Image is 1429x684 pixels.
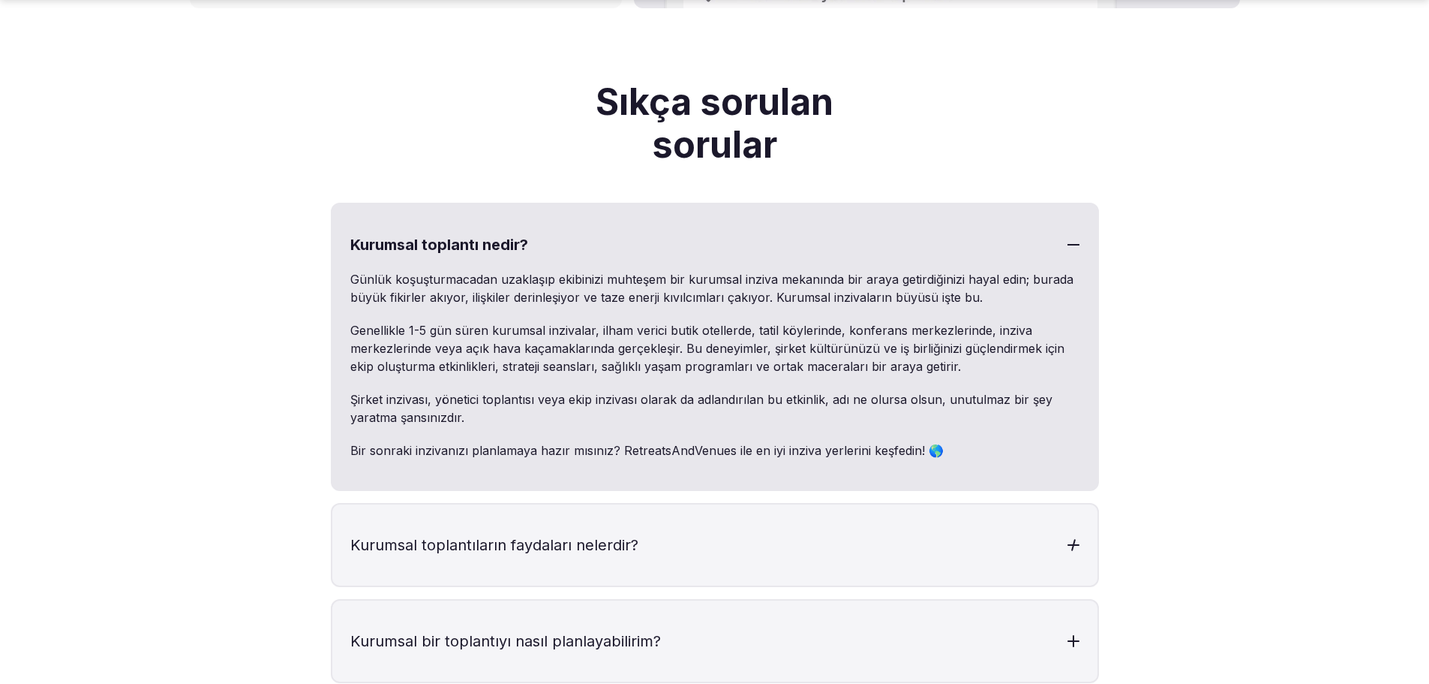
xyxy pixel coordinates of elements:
[350,236,528,254] font: Kurumsal toplantı nedir?
[350,632,661,650] font: Kurumsal bir toplantıyı nasıl planlayabilirim?
[350,536,638,554] font: Kurumsal toplantıların faydaları nelerdir?
[350,443,944,458] font: Bir sonraki inzivanızı planlamaya hazır mısınız? RetreatsAndVenues ile en iyi inziva yerlerini ke...
[350,272,1073,305] font: Günlük koşuşturmacadan uzaklaşıp ekibinizi muhteşem bir kurumsal inziva mekanında bir araya getir...
[350,323,1064,374] font: Genellikle 1-5 gün süren kurumsal inzivalar, ilham verici butik otellerde, tatil köylerinde, konf...
[350,392,1052,425] font: Şirket inzivası, yönetici toplantısı veya ekip inzivası olarak da adlandırılan bu etkinlik, adı n...
[596,80,833,167] font: Sıkça sorulan sorular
